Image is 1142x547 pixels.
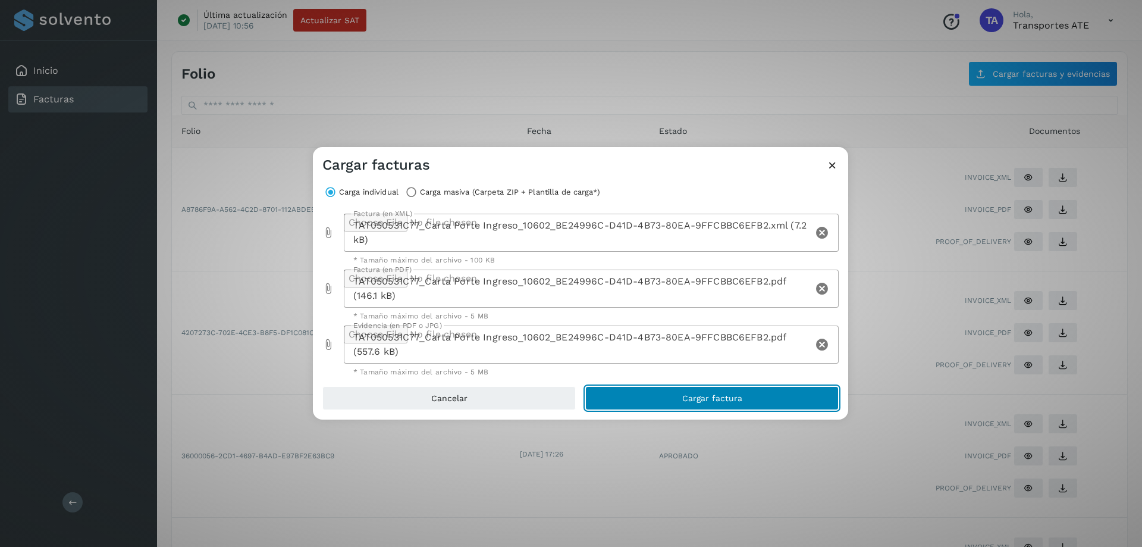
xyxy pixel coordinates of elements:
div: TAT050531C77_Carta Porte Ingreso_10602_BE24996C-D41D-4B73-80EA-9FFCBBC6EFB2.pdf (557.6 kB) [344,326,813,364]
span: Cargar factura [682,394,742,402]
label: Carga individual [339,184,399,201]
i: Evidencia (en PDF o JPG) prepended action [322,339,334,351]
div: * Tamaño máximo del archivo - 100 KB [353,257,830,264]
i: Factura (en PDF) prepended action [322,283,334,295]
div: TAT050531C77_Carta Porte Ingreso_10602_BE24996C-D41D-4B73-80EA-9FFCBBC6EFB2.pdf (146.1 kB) [344,270,813,308]
div: * Tamaño máximo del archivo - 5 MB [353,312,830,320]
i: Clear Factura (en XML) [815,226,829,240]
div: TAT050531C77_Carta Porte Ingreso_10602_BE24996C-D41D-4B73-80EA-9FFCBBC6EFB2.xml (7.2 kB) [344,214,813,252]
i: Clear Evidencia (en PDF o JPG) [815,337,829,352]
h3: Cargar facturas [322,157,430,174]
div: * Tamaño máximo del archivo - 5 MB [353,368,830,376]
span: Cancelar [431,394,468,402]
button: Cancelar [322,386,576,410]
label: Carga masiva (Carpeta ZIP + Plantilla de carga*) [420,184,600,201]
button: Cargar factura [585,386,839,410]
i: Clear Factura (en PDF) [815,282,829,296]
i: Factura (en XML) prepended action [322,227,334,239]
